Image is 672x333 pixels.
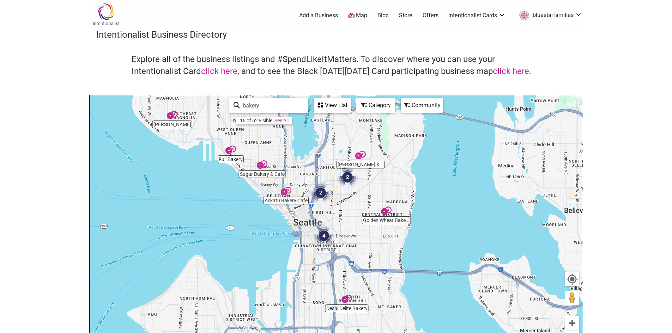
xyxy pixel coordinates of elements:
[229,98,308,113] div: Type to search and filter
[337,167,358,188] div: 2
[448,12,505,19] a: Intentionalist Cards
[257,159,267,170] div: Sugar Bakery & Cafe
[357,99,394,112] div: Category
[225,144,236,155] div: Fuji Bakery
[167,110,177,120] div: Petit Pierre Bakery
[89,3,123,26] img: Intentionalist
[299,12,338,19] a: Add a Business
[377,12,389,19] a: Blog
[401,99,442,112] div: Community
[313,225,334,246] div: 4
[399,12,412,19] a: Store
[132,54,541,77] h4: Explore all of the business listings and #SpendLikeItMatters. To discover where you can use your ...
[355,150,366,160] div: Macrina Bakery & Cafe
[516,9,582,22] a: bluestarfamilies
[493,66,529,76] a: click here
[314,98,351,113] div: See a list of the visible businesses
[565,291,579,305] button: Drag Pegman onto the map to open Street View
[341,294,352,304] div: Despi Delite Bakery
[356,98,395,113] div: Filter by category
[274,118,289,123] a: See All
[240,99,304,112] input: Type to find and filter...
[96,28,576,41] h3: Intentionalist Business Directory
[240,118,272,123] div: 16 of 62 visible
[423,12,438,19] a: Offers
[315,99,350,112] div: View List
[381,205,392,216] div: Golden Wheat Bakery — Central District
[565,316,579,330] button: Zoom in
[201,66,237,76] a: click here
[281,186,291,196] div: Askatu Bakery Cafe
[310,182,331,203] div: 2
[401,98,443,113] div: Filter by Community
[565,272,579,286] button: Your Location
[348,12,367,20] a: Map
